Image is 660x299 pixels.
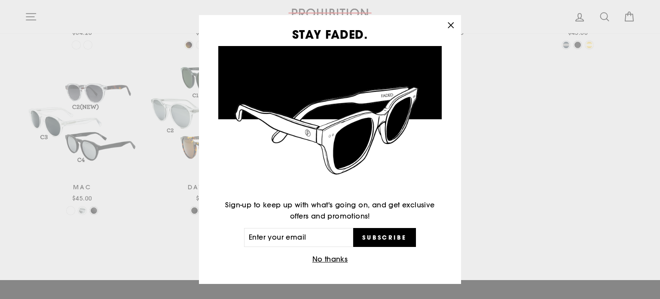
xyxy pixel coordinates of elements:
[218,200,442,222] p: Sign-up to keep up with what's going on, and get exclusive offers and promotions!
[353,228,416,247] button: Subscribe
[362,234,407,241] span: Subscribe
[310,253,351,265] button: No thanks
[218,28,442,40] h3: STAY FADED.
[244,228,353,247] input: Enter your email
